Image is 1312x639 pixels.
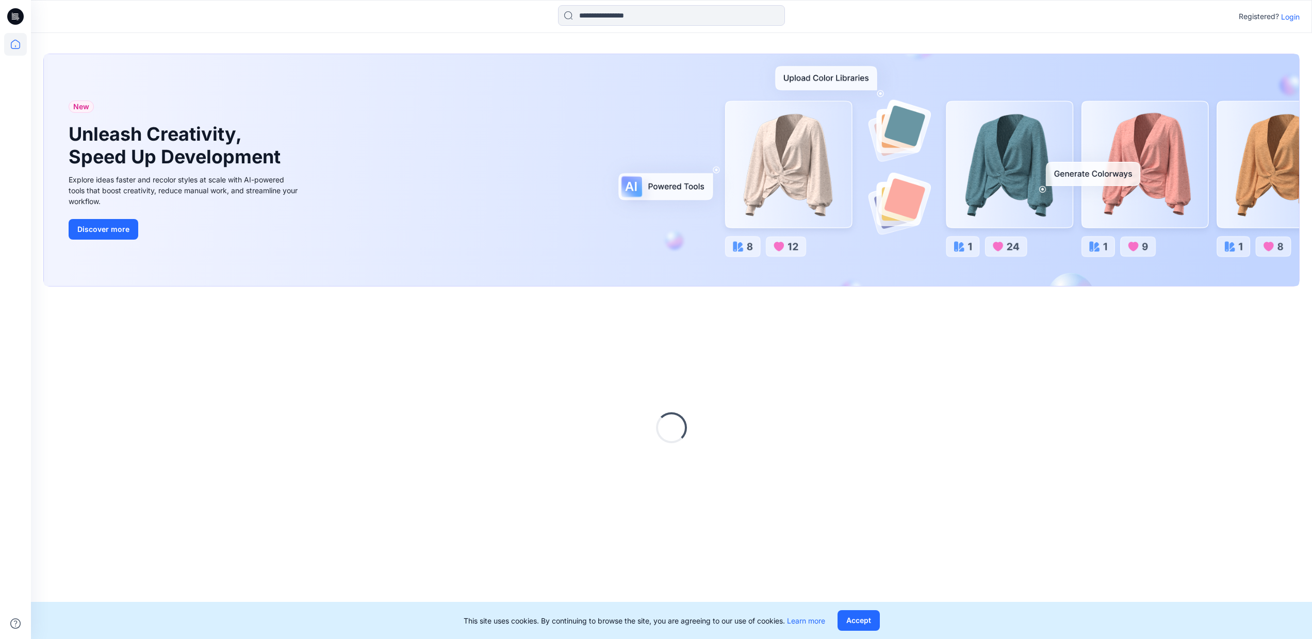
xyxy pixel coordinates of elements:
[464,615,825,626] p: This site uses cookies. By continuing to browse the site, you are agreeing to our use of cookies.
[1281,11,1300,22] p: Login
[838,610,880,631] button: Accept
[1239,10,1279,23] p: Registered?
[69,219,138,240] button: Discover more
[69,174,301,207] div: Explore ideas faster and recolor styles at scale with AI-powered tools that boost creativity, red...
[69,219,301,240] a: Discover more
[69,123,285,167] h1: Unleash Creativity, Speed Up Development
[73,100,89,113] span: New
[787,616,825,625] a: Learn more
